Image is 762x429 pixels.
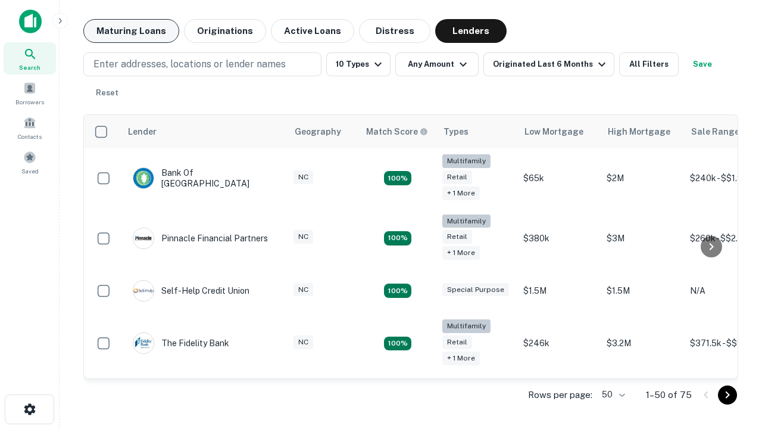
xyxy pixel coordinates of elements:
[133,228,154,248] img: picture
[442,246,480,260] div: + 1 more
[133,332,229,354] div: The Fidelity Bank
[359,115,436,148] th: Capitalize uses an advanced AI algorithm to match your search with the best lender. The match sco...
[601,209,684,269] td: $3M
[718,386,737,405] button: Go to next page
[601,268,684,313] td: $1.5M
[384,284,411,298] div: Matching Properties: 11, hasApolloMatch: undefined
[601,313,684,374] td: $3.2M
[88,81,126,105] button: Reset
[4,146,56,178] a: Saved
[683,52,722,76] button: Save your search to get updates of matches that match your search criteria.
[442,186,480,200] div: + 1 more
[15,97,44,107] span: Borrowers
[326,52,391,76] button: 10 Types
[608,125,670,139] div: High Mortgage
[293,230,313,244] div: NC
[436,115,517,148] th: Types
[384,231,411,245] div: Matching Properties: 17, hasApolloMatch: undefined
[442,230,472,244] div: Retail
[288,115,359,148] th: Geography
[442,283,509,297] div: Special Purpose
[133,281,154,301] img: picture
[293,170,313,184] div: NC
[442,154,491,168] div: Multifamily
[121,115,288,148] th: Lender
[517,148,601,209] td: $65k
[517,115,601,148] th: Low Mortgage
[493,57,609,71] div: Originated Last 6 Months
[517,268,601,313] td: $1.5M
[483,52,614,76] button: Originated Last 6 Months
[528,388,592,402] p: Rows per page:
[619,52,679,76] button: All Filters
[83,19,179,43] button: Maturing Loans
[4,111,56,144] a: Contacts
[4,42,56,74] a: Search
[442,170,472,184] div: Retail
[4,77,56,109] a: Borrowers
[384,171,411,185] div: Matching Properties: 17, hasApolloMatch: undefined
[442,319,491,333] div: Multifamily
[517,313,601,374] td: $246k
[691,125,739,139] div: Sale Range
[293,283,313,297] div: NC
[133,168,154,188] img: picture
[597,386,627,403] div: 50
[133,228,268,249] div: Pinnacle Financial Partners
[366,125,426,138] h6: Match Score
[128,125,157,139] div: Lender
[442,335,472,349] div: Retail
[435,19,507,43] button: Lenders
[293,335,313,349] div: NC
[133,167,276,189] div: Bank Of [GEOGRAPHIC_DATA]
[359,19,430,43] button: Distress
[19,63,40,72] span: Search
[295,125,341,139] div: Geography
[601,148,684,209] td: $2M
[184,19,266,43] button: Originations
[93,57,286,71] p: Enter addresses, locations or lender names
[19,10,42,33] img: capitalize-icon.png
[133,280,249,301] div: Self-help Credit Union
[271,19,354,43] button: Active Loans
[133,333,154,353] img: picture
[83,52,321,76] button: Enter addresses, locations or lender names
[517,209,601,269] td: $380k
[442,352,480,365] div: + 1 more
[384,337,411,351] div: Matching Properties: 10, hasApolloMatch: undefined
[702,296,762,353] iframe: Chat Widget
[524,125,583,139] div: Low Mortgage
[601,115,684,148] th: High Mortgage
[646,388,692,402] p: 1–50 of 75
[444,125,469,139] div: Types
[395,52,479,76] button: Any Amount
[442,214,491,228] div: Multifamily
[21,166,39,176] span: Saved
[18,132,42,141] span: Contacts
[366,125,428,138] div: Capitalize uses an advanced AI algorithm to match your search with the best lender. The match sco...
